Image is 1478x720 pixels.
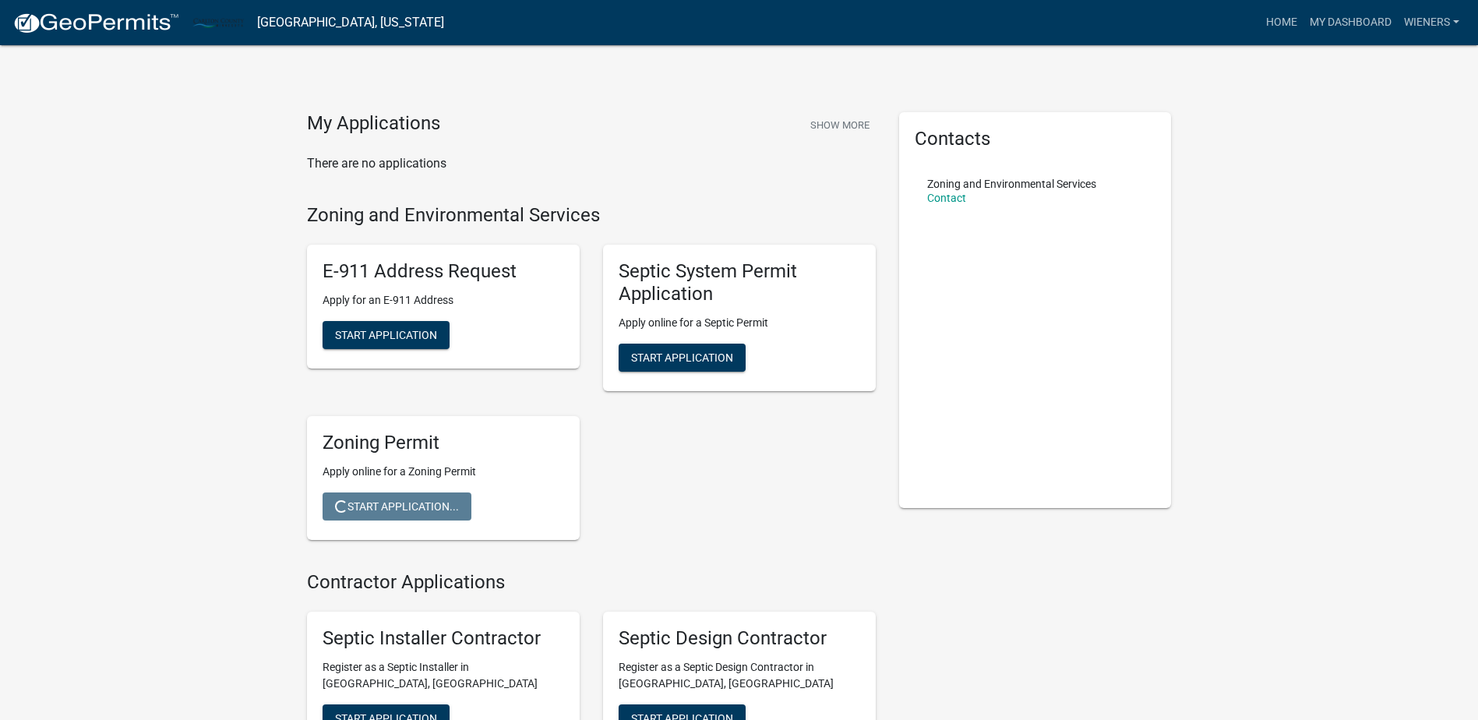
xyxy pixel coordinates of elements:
a: Home [1260,8,1303,37]
h5: Contacts [915,128,1156,150]
span: Start Application [335,329,437,341]
p: Apply online for a Zoning Permit [323,464,564,480]
p: Apply online for a Septic Permit [619,315,860,331]
h4: Contractor Applications [307,571,876,594]
span: Start Application [631,351,733,363]
span: Start Application... [335,499,459,512]
button: Start Application... [323,492,471,521]
h4: Zoning and Environmental Services [307,204,876,227]
p: Register as a Septic Installer in [GEOGRAPHIC_DATA], [GEOGRAPHIC_DATA] [323,659,564,692]
button: Start Application [323,321,450,349]
img: Carlton County, Minnesota [192,12,245,33]
a: Contact [927,192,966,204]
p: Zoning and Environmental Services [927,178,1096,189]
button: Start Application [619,344,746,372]
p: Register as a Septic Design Contractor in [GEOGRAPHIC_DATA], [GEOGRAPHIC_DATA] [619,659,860,692]
h5: Septic System Permit Application [619,260,860,305]
h5: Septic Design Contractor [619,627,860,650]
p: There are no applications [307,154,876,173]
h5: Septic Installer Contractor [323,627,564,650]
a: [GEOGRAPHIC_DATA], [US_STATE] [257,9,444,36]
p: Apply for an E-911 Address [323,292,564,309]
h4: My Applications [307,112,440,136]
a: My Dashboard [1303,8,1398,37]
h5: Zoning Permit [323,432,564,454]
a: Wieners [1398,8,1466,37]
button: Show More [804,112,876,138]
h5: E-911 Address Request [323,260,564,283]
